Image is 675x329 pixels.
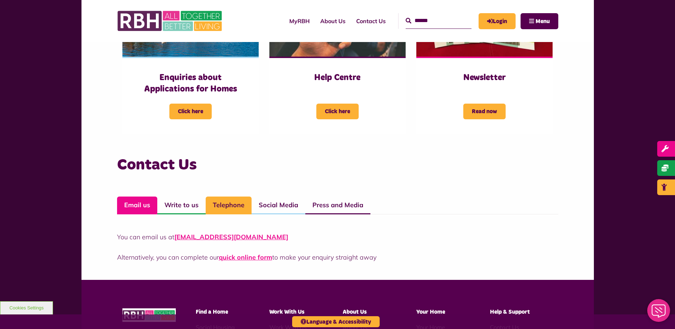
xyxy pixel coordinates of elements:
[351,11,391,31] a: Contact Us
[196,309,228,315] span: Find a Home
[490,309,530,315] span: Help & Support
[431,72,538,83] h3: Newsletter
[305,197,370,214] a: Press and Media
[117,155,558,175] h3: Contact Us
[137,72,244,94] h3: Enquiries about Applications for Homes
[316,104,359,119] span: Click here
[343,309,367,315] span: About Us
[315,11,351,31] a: About Us
[252,197,305,214] a: Social Media
[284,11,315,31] a: MyRBH
[406,13,471,28] input: Search
[284,72,391,83] h3: Help Centre
[479,13,516,29] a: MyRBH
[157,197,206,214] a: Write to us
[269,309,305,315] span: Work With Us
[206,197,252,214] a: Telephone
[117,232,558,242] p: You can email us at
[117,252,558,262] p: Alternatively, you can complete our to make your enquiry straight away
[117,197,157,214] a: Email us
[122,308,176,322] img: RBH
[292,316,380,327] button: Language & Accessibility
[643,297,675,329] iframe: Netcall Web Assistant for live chat
[463,104,506,119] span: Read now
[536,19,550,24] span: Menu
[117,7,224,35] img: RBH
[521,13,558,29] button: Navigation
[169,104,212,119] span: Click here
[219,253,272,261] a: quick online form
[174,233,288,241] a: [EMAIL_ADDRESS][DOMAIN_NAME]
[416,309,445,315] span: Your Home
